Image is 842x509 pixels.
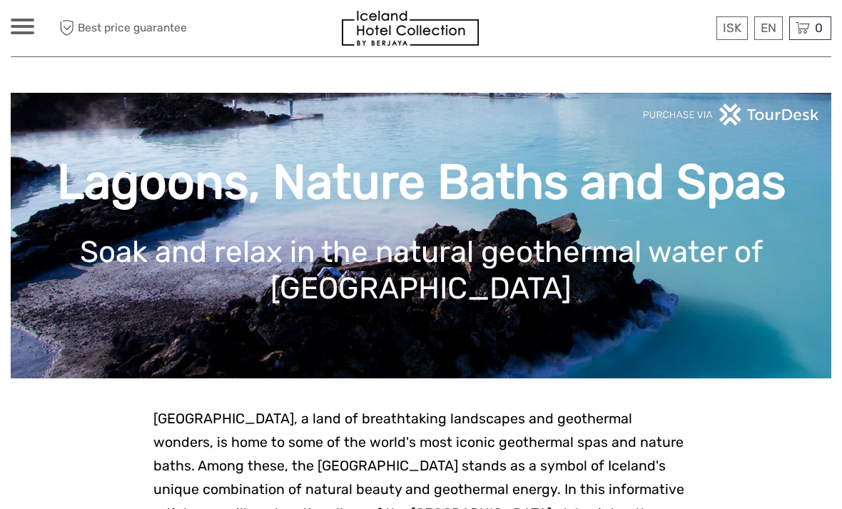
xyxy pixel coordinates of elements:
[32,153,810,211] h1: Lagoons, Nature Baths and Spas
[56,16,216,40] span: Best price guarantee
[813,21,825,35] span: 0
[754,16,783,40] div: EN
[723,21,741,35] span: ISK
[642,104,821,126] img: PurchaseViaTourDeskwhite.png
[32,234,810,306] h1: Soak and relax in the natural geothermal water of [GEOGRAPHIC_DATA]
[342,11,479,46] img: 481-8f989b07-3259-4bb0-90ed-3da368179bdc_logo_small.jpg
